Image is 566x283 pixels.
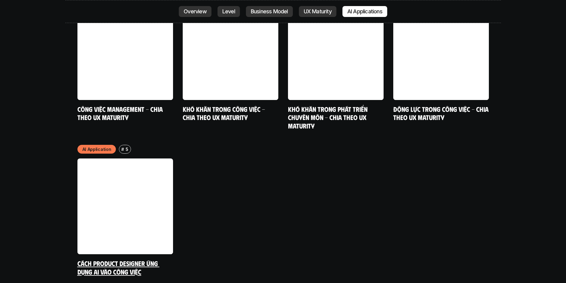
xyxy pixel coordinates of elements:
[77,105,164,122] a: Công việc Management - Chia theo UX maturity
[126,146,128,152] p: 5
[288,105,369,130] a: Khó khăn trong phát triển chuyên môn - Chia theo UX Maturity
[179,6,211,17] a: Overview
[82,146,111,152] p: AI Application
[183,105,267,122] a: Khó khăn trong công việc - Chia theo UX Maturity
[77,259,159,276] a: Cách Product Designer ứng dụng AI vào công việc
[393,105,490,122] a: Động lực trong công việc - Chia theo UX Maturity
[121,147,124,151] h6: #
